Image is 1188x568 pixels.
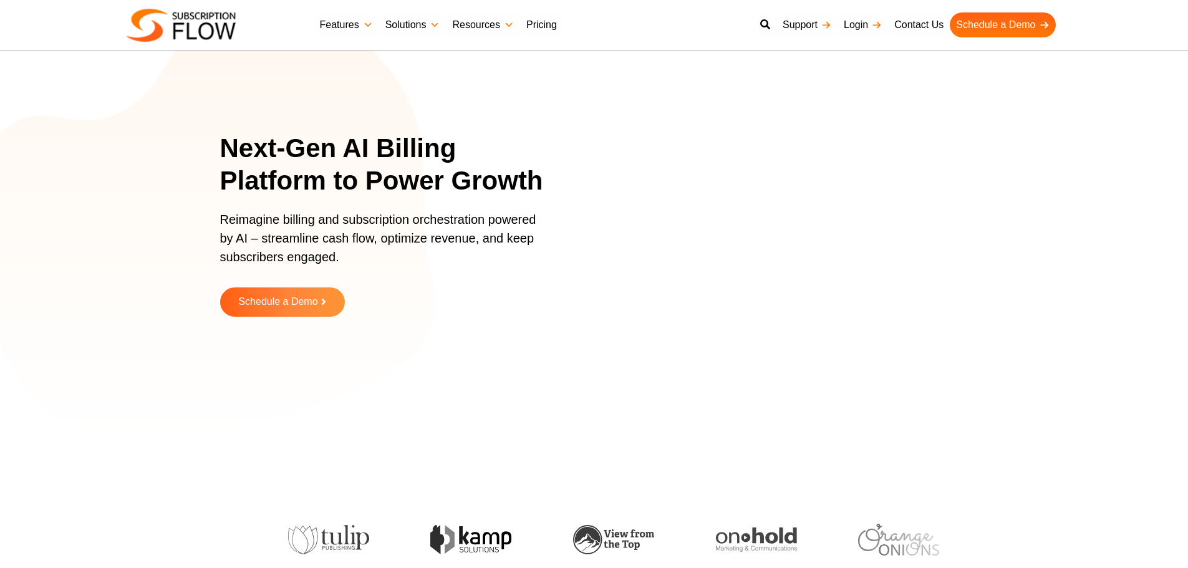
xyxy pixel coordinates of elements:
a: Features [314,12,379,37]
p: Reimagine billing and subscription orchestration powered by AI – streamline cash flow, optimize r... [220,210,544,279]
a: Schedule a Demo [220,287,345,317]
img: Subscriptionflow [127,9,236,42]
a: Solutions [379,12,447,37]
a: Resources [446,12,519,37]
h1: Next-Gen AI Billing Platform to Power Growth [220,132,560,198]
a: Support [776,12,838,37]
img: onhold-marketing [716,527,797,552]
img: view-from-the-top [573,525,654,554]
a: Schedule a Demo [950,12,1055,37]
img: tulip-publishing [288,525,369,555]
a: Contact Us [888,12,950,37]
a: Pricing [520,12,563,37]
span: Schedule a Demo [238,297,317,307]
img: kamp-solution [430,525,511,554]
a: Login [838,12,888,37]
img: orange-onions [858,524,939,556]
